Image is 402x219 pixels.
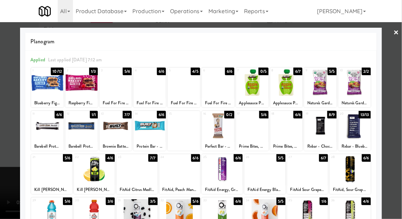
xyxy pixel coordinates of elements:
div: Rxbar - Blueberry [338,142,371,151]
div: Fuel For Fire - Chocolate Strawberry [203,99,233,107]
div: 160/2Perfect Bar - Dark Chocolate Peanut Butter [202,111,234,151]
div: 224/6Kill [PERSON_NAME] - Lemon Lime [74,154,115,194]
div: 6/6 [55,111,64,119]
div: FitAid, Peach Mandarin [160,185,199,194]
div: 6/7 [293,68,302,75]
div: Nature's Garden - Omega 3 Delux Mix [338,99,371,107]
div: 54/5Fuel For Fire - Chocolate Strawberry [168,68,200,107]
div: 5/6 [123,68,132,75]
div: 9 [306,68,320,73]
div: Nature's Garden - Omega 3 Delux Mix [339,99,370,107]
div: 256/6FitAid Energy, Grape Acai [202,154,243,194]
span: Applied [30,56,45,63]
div: 6/6 [157,111,166,119]
div: 6/6 [362,154,371,162]
div: FitAid Citrus Medley [116,185,157,194]
div: 24 [161,154,180,160]
div: Fuel For Fire - Coffee [133,99,166,107]
div: FitAid, Sour Grape Creatine [331,185,370,194]
div: 116/6Barebell Protein Bar - Cookies n Creme [31,111,64,151]
div: 5/6 [259,111,268,119]
div: 2 [67,68,82,73]
div: Applesauce Pouch, [PERSON_NAME] Organic [237,99,268,107]
div: Kill [PERSON_NAME] - Lemon Lime [74,185,115,194]
div: Raspberry Fig Bar, Nature's Bakery [65,99,98,107]
div: 15 [169,111,184,117]
div: FitAid, Sour Grape Creatine [330,185,371,194]
div: 3/5 [148,198,157,205]
div: Barebell Protein Bar - Cookies n Creme [31,142,64,151]
div: Kill [PERSON_NAME] [31,185,72,194]
div: 13 [101,111,116,117]
div: 6/6 [157,68,166,75]
div: 0/5 [259,68,268,75]
div: Fuel For Fire - Coffee [101,99,131,107]
div: 27 [289,154,308,160]
div: 5/5 [277,198,286,205]
div: 6/6 [225,68,234,75]
div: 11 [32,111,47,117]
div: 121/1Barebell Protein Bar - Chocolate Dough [65,111,98,151]
div: 32 [161,198,180,203]
div: FitAid Energy, Grape Acai [202,185,243,194]
div: FitAid Sour Grape Creatine Zero [288,185,327,194]
div: 6/6 [234,198,243,205]
div: Brownie Batter Protein Bar, Built Puff [100,142,132,151]
div: 215/6Kill [PERSON_NAME] [31,154,72,194]
div: Raspberry Fig Bar, Nature's Bakery [66,99,97,107]
img: Micromart [39,5,51,17]
div: 17 [237,111,252,117]
div: 2/2 [362,68,371,75]
div: 14 [135,111,150,117]
div: Protein Bar - Coconut, Built Puff [133,142,166,151]
div: 6/7 [319,154,328,162]
div: 25 [203,154,222,160]
div: 5/6 [63,198,72,205]
div: 35/6Fuel For Fire - Coffee [100,68,132,107]
div: 246/6FitAid, Peach Mandarin [159,154,200,194]
span: Planogram [30,36,372,47]
div: 102/2Nature's Garden - Omega 3 Delux Mix [338,68,371,107]
div: 186/6Prime Bites, Cookie Monster [270,111,303,151]
div: Fuel For Fire - Coffee [100,99,132,107]
div: Applesauce Pouch, [PERSON_NAME] Organic [271,99,302,107]
div: 4/5 [191,68,200,75]
div: 2013/13Rxbar - Blueberry [338,111,371,151]
div: FitAid Energy Blackberry Pineapple [245,185,284,194]
div: 146/6Protein Bar - Coconut, Built Puff [133,111,166,151]
div: Applesauce Pouch, [PERSON_NAME] Organic [236,99,269,107]
div: 8/9 [327,111,337,119]
div: 46/6Fuel For Fire - Coffee [133,68,166,107]
div: 28 [331,154,350,160]
div: 10/12 [51,68,64,75]
div: 1/6 [320,198,328,205]
div: 6/6 [293,111,302,119]
div: 23 [118,154,137,160]
div: 26 [246,154,265,160]
div: Protein Bar - Coconut, Built Puff [134,142,165,151]
div: 20 [340,111,355,117]
div: Blueberry Fig Bar, Nature's Bakery [31,99,64,107]
div: 12 [67,111,82,117]
div: FitAid, Peach Mandarin [159,185,200,194]
div: 86/7Applesauce Pouch, [PERSON_NAME] Organic [270,68,303,107]
div: Blueberry Fig Bar, Nature's Bakery [32,99,63,107]
div: 70/5Applesauce Pouch, [PERSON_NAME] Organic [236,68,269,107]
div: 4/6 [105,154,115,162]
div: Kill [PERSON_NAME] - Lemon Lime [75,185,114,194]
div: 22 [75,154,94,160]
div: 36 [331,198,350,203]
div: Barebell Protein Bar - Cookies n Creme [32,142,63,151]
div: 19 [306,111,320,117]
div: 5 [169,68,184,73]
div: 31 [118,198,137,203]
div: 10 [340,68,355,73]
div: 5/5 [328,68,337,75]
div: 33 [203,198,222,203]
div: 34 [246,198,265,203]
div: 4/6 [362,198,371,205]
div: Nature's Garden - Omega 3 Delux Mix [305,99,336,107]
div: 0/2 [224,111,234,119]
div: Perfect Bar - Dark Chocolate Peanut Butter [202,142,234,151]
div: Kill [PERSON_NAME] [32,185,71,194]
